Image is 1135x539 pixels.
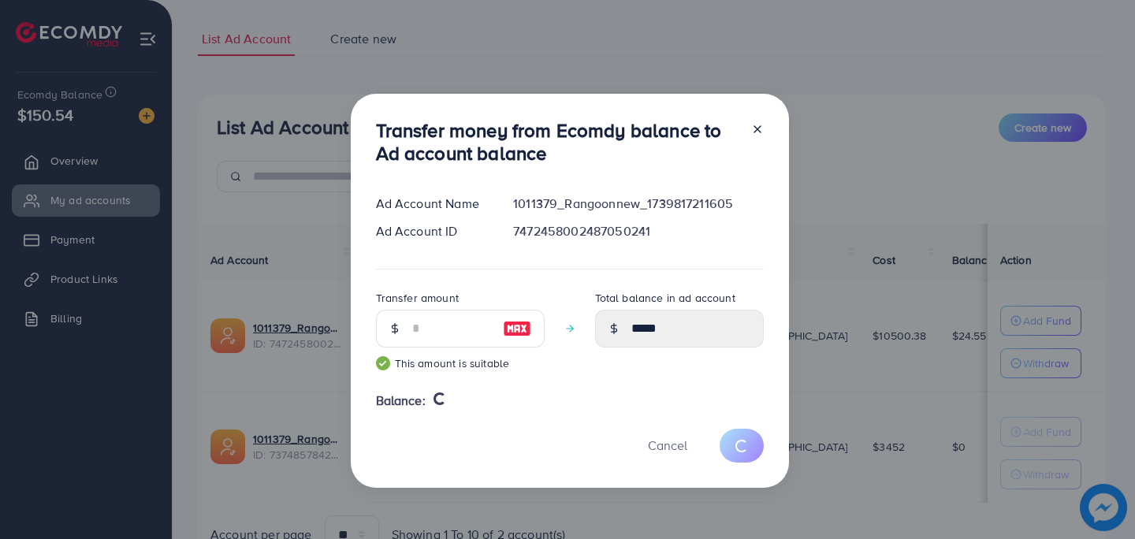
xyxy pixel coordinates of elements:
[376,355,545,371] small: This amount is suitable
[595,290,735,306] label: Total balance in ad account
[363,222,501,240] div: Ad Account ID
[363,195,501,213] div: Ad Account Name
[376,119,739,165] h3: Transfer money from Ecomdy balance to Ad account balance
[501,195,776,213] div: 1011379_Rangoonnew_1739817211605
[501,222,776,240] div: 7472458002487050241
[376,392,426,410] span: Balance:
[648,437,687,454] span: Cancel
[628,429,707,463] button: Cancel
[376,356,390,370] img: guide
[376,290,459,306] label: Transfer amount
[503,319,531,338] img: image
